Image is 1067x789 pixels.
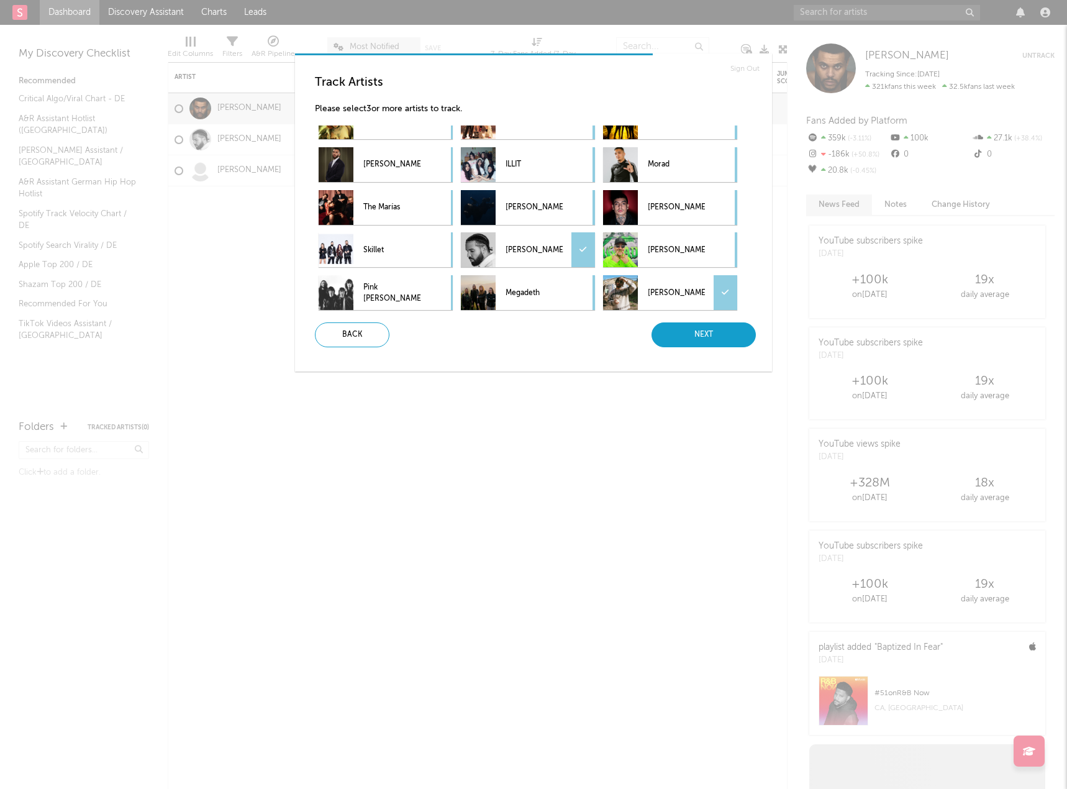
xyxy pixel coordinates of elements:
[506,151,563,179] p: ILLIT
[461,232,595,267] div: [PERSON_NAME]
[648,236,705,264] p: [PERSON_NAME]
[363,151,420,179] p: [PERSON_NAME]
[603,275,737,310] div: [PERSON_NAME]
[652,322,756,347] div: Next
[461,190,595,225] div: [PERSON_NAME]
[363,236,420,264] p: Skillet
[315,322,389,347] div: Back
[648,194,705,222] p: [PERSON_NAME]
[730,62,760,76] a: Sign Out
[363,279,420,307] p: Pink [PERSON_NAME]
[506,279,563,307] p: Megadeth
[648,151,705,179] p: Morad
[603,190,737,225] div: [PERSON_NAME]
[603,232,737,267] div: [PERSON_NAME]
[319,147,453,182] div: [PERSON_NAME]
[506,236,563,264] p: [PERSON_NAME]
[319,275,453,310] div: Pink [PERSON_NAME]
[363,194,420,222] p: The Marías
[461,275,595,310] div: Megadeth
[506,194,563,222] p: [PERSON_NAME]
[319,232,453,267] div: Skillet
[315,102,762,117] p: Please select 3 or more artists to track.
[648,279,705,307] p: [PERSON_NAME]
[319,190,453,225] div: The Marías
[315,75,762,90] h3: Track Artists
[461,147,595,182] div: ILLIT
[603,147,737,182] div: Morad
